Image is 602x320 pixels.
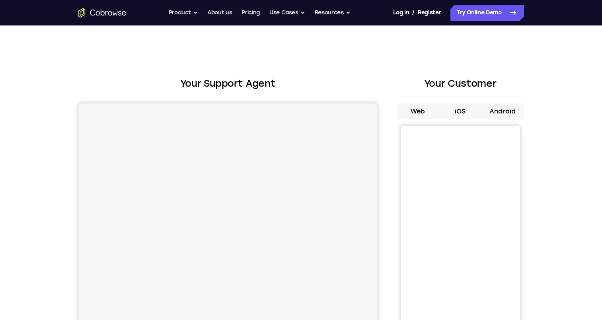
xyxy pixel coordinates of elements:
a: Log In [393,5,409,21]
button: Resources [315,5,351,21]
a: Pricing [242,5,260,21]
button: Web [397,103,439,119]
a: About us [207,5,232,21]
a: Try Online Demo [450,5,524,21]
button: Product [169,5,198,21]
h2: Your Customer [397,76,524,91]
h2: Your Support Agent [78,76,378,91]
span: / [412,8,415,18]
a: Go to the home page [78,8,126,18]
a: Register [418,5,441,21]
button: iOS [439,103,481,119]
button: Use Cases [269,5,305,21]
button: Android [481,103,524,119]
